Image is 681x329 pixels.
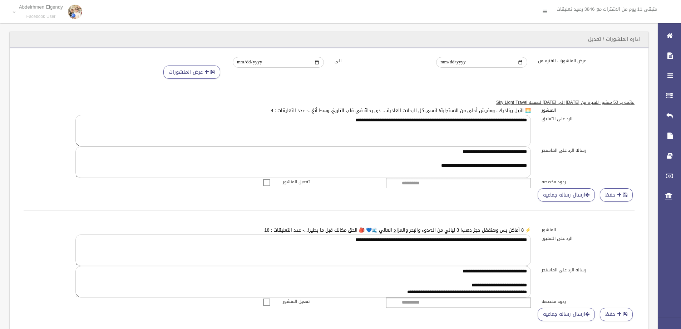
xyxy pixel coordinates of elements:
[536,115,640,123] label: الرد على التعليق
[496,98,635,106] u: قائمه ب 50 منشور للفتره من [DATE] الى [DATE] لصفحه Sky Light Travel
[264,226,531,234] a: ⚡ 8 أماكن بس وهنقفل حجز دهب! 3 ليالي من الهدوء والبحر والمزاج العالي 🌊💙 🎒 الحق مكانك قبل ما يطير!...
[600,308,633,321] button: حفظ
[536,297,640,305] label: ردود مخصصه
[19,14,63,19] small: Facebook User
[277,297,381,305] label: تفعيل المنشور
[538,188,595,202] a: ارسال رساله جماعيه
[536,146,640,154] label: رساله الرد على الماسنجر
[538,308,595,321] a: ارسال رساله جماعيه
[536,266,640,274] label: رساله الرد على الماسنجر
[579,32,648,46] header: اداره المنشورات / تعديل
[329,57,431,65] label: الى
[533,57,635,65] label: عرض المنشورات للفتره من
[271,106,531,115] a: 🌅 النيل بيناديك.. ومفيش أحلى من الاستجابة! انسى كل الرحلات العادية… دى رحلة في قلب التاريخ، وسط أ...
[536,106,640,114] label: المنشور
[536,178,640,186] label: ردود مخصصه
[536,226,640,234] label: المنشور
[600,188,633,202] button: حفظ
[536,234,640,242] label: الرد على التعليق
[163,66,220,79] button: عرض المنشورات
[19,4,63,10] p: Abdelrhmen Elgendy
[277,178,381,186] label: تفعيل المنشور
